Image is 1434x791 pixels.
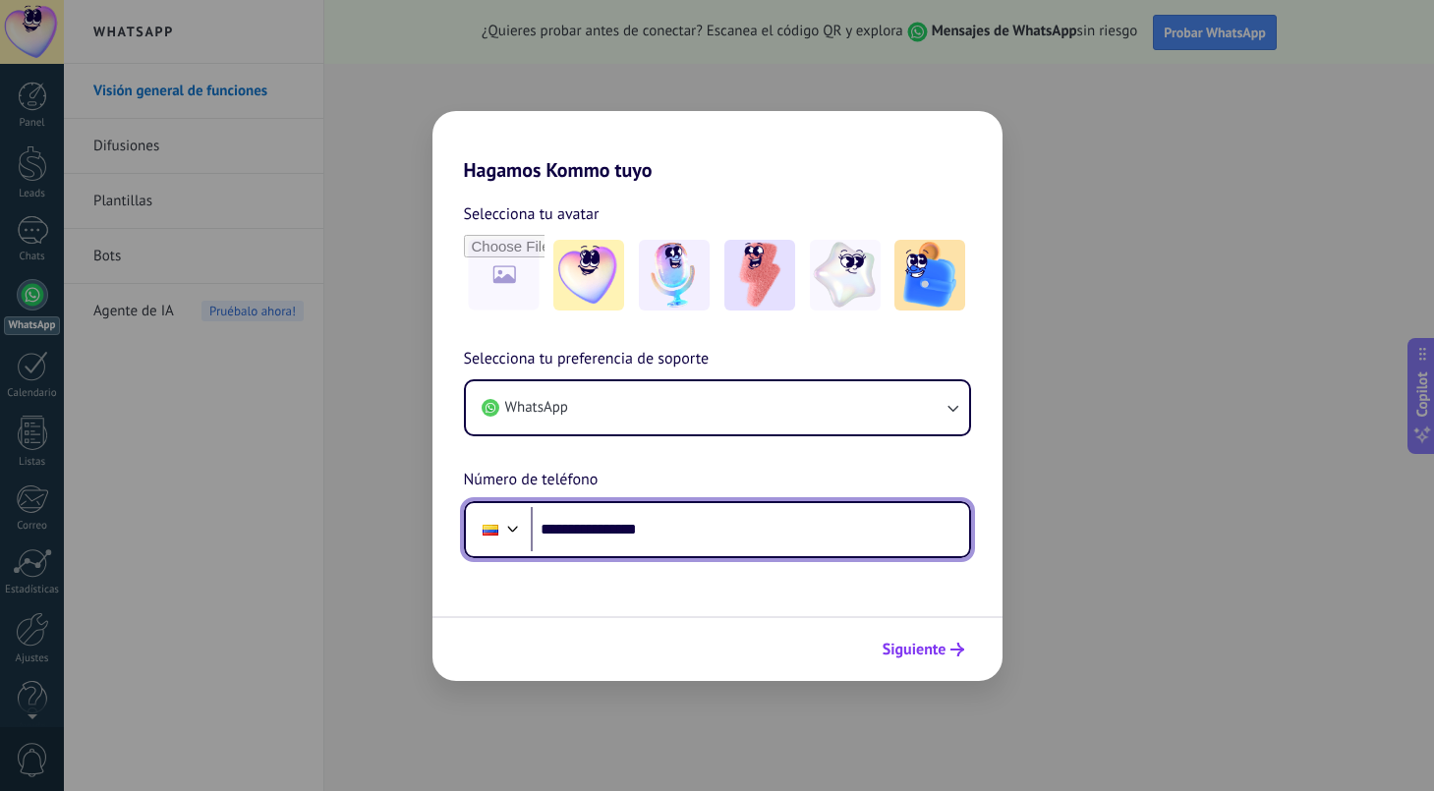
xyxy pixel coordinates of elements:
span: Selecciona tu preferencia de soporte [464,347,710,372]
img: -1.jpeg [553,240,624,311]
span: WhatsApp [505,398,568,418]
span: Selecciona tu avatar [464,201,600,227]
button: WhatsApp [466,381,969,434]
h2: Hagamos Kommo tuyo [432,111,1003,182]
button: Siguiente [874,633,973,666]
div: Colombia: + 57 [472,509,509,550]
img: -2.jpeg [639,240,710,311]
span: Número de teléfono [464,468,599,493]
img: -3.jpeg [724,240,795,311]
img: -5.jpeg [894,240,965,311]
img: -4.jpeg [810,240,881,311]
span: Siguiente [883,643,946,656]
